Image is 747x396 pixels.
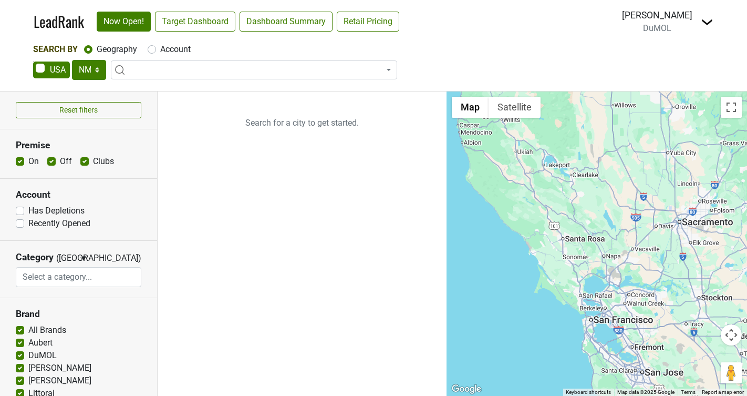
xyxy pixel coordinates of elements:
[28,374,91,387] label: [PERSON_NAME]
[449,382,484,396] img: Google
[80,253,88,263] span: ▼
[721,324,742,346] button: Map camera controls
[60,155,72,168] label: Off
[721,362,742,383] button: Drag Pegman onto the map to open Street View
[701,16,713,28] img: Dropdown Menu
[33,44,78,54] span: Search By
[28,349,57,362] label: DuMOL
[16,252,54,263] h3: Category
[452,97,489,118] button: Show street map
[337,12,399,32] a: Retail Pricing
[28,155,39,168] label: On
[617,389,675,395] span: Map data ©2025 Google
[93,155,114,168] label: Clubs
[28,217,90,230] label: Recently Opened
[240,12,333,32] a: Dashboard Summary
[28,362,91,374] label: [PERSON_NAME]
[16,267,141,287] input: Select a category...
[643,23,671,33] span: DuMOL
[160,43,191,56] label: Account
[622,8,692,22] div: [PERSON_NAME]
[34,11,84,33] a: LeadRank
[28,205,85,217] label: Has Depletions
[16,102,141,118] button: Reset filters
[16,189,141,200] h3: Account
[16,309,141,320] h3: Brand
[56,252,77,267] span: ([GEOGRAPHIC_DATA])
[681,389,696,395] a: Terms
[28,337,53,349] label: Aubert
[16,140,141,151] h3: Premise
[155,12,235,32] a: Target Dashboard
[158,92,447,155] p: Search for a city to get started.
[721,97,742,118] button: Toggle fullscreen view
[489,97,541,118] button: Show satellite imagery
[28,324,66,337] label: All Brands
[97,43,137,56] label: Geography
[97,12,151,32] a: Now Open!
[449,382,484,396] a: Open this area in Google Maps (opens a new window)
[702,389,744,395] a: Report a map error
[566,389,611,396] button: Keyboard shortcuts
